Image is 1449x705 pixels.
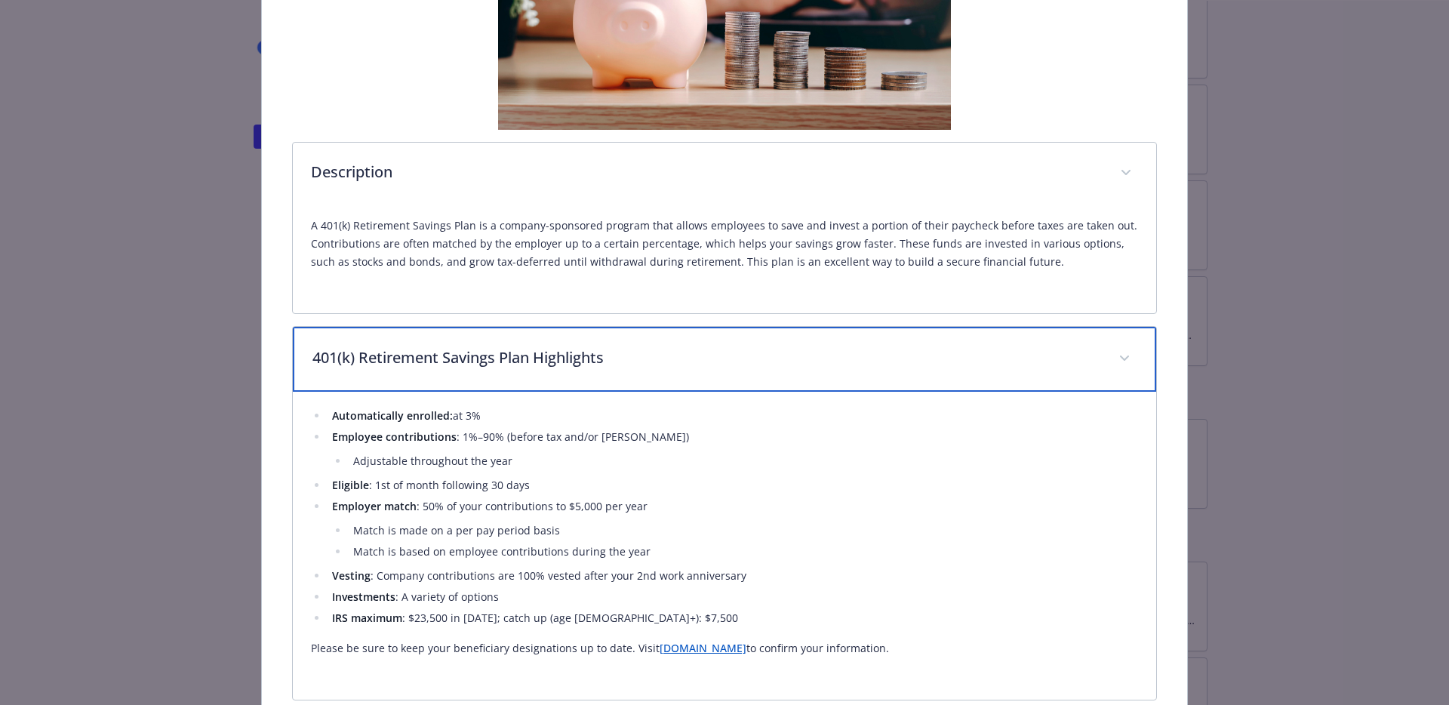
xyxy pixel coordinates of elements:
div: 401(k) Retirement Savings Plan Highlights [293,327,1157,392]
li: : 1%–90% (before tax and/or [PERSON_NAME]) [328,428,1139,470]
p: Description [311,161,1103,183]
div: Description [293,205,1157,313]
li: : A variety of options [328,588,1139,606]
div: 401(k) Retirement Savings Plan Highlights [293,392,1157,700]
li: : Company contributions are 100% vested after your 2nd work anniversary [328,567,1139,585]
p: A 401(k) Retirement Savings Plan is a company-sponsored program that allows employees to save and... [311,217,1139,271]
li: Match is based on employee contributions during the year [349,543,1139,561]
strong: Employer match [332,499,417,513]
strong: Eligible [332,478,369,492]
div: Description [293,143,1157,205]
li: : $23,500 in [DATE]; catch up (age [DEMOGRAPHIC_DATA]+): $7,500 [328,609,1139,627]
p: 401(k) Retirement Savings Plan Highlights [312,346,1101,369]
p: Please be sure to keep your beneficiary designations up to date. Visit to confirm your information. [311,639,1139,657]
strong: Automatically enrolled: [332,408,453,423]
strong: Investments [332,590,395,604]
strong: Employee contributions [332,429,457,444]
a: [DOMAIN_NAME] [660,641,746,655]
li: at 3% [328,407,1139,425]
strong: IRS maximum [332,611,402,625]
li: Match is made on a per pay period basis [349,522,1139,540]
li: : 1st of month following 30 days [328,476,1139,494]
strong: Vesting [332,568,371,583]
li: Adjustable throughout the year [349,452,1139,470]
li: : 50% of your contributions to $5,000 per year [328,497,1139,561]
